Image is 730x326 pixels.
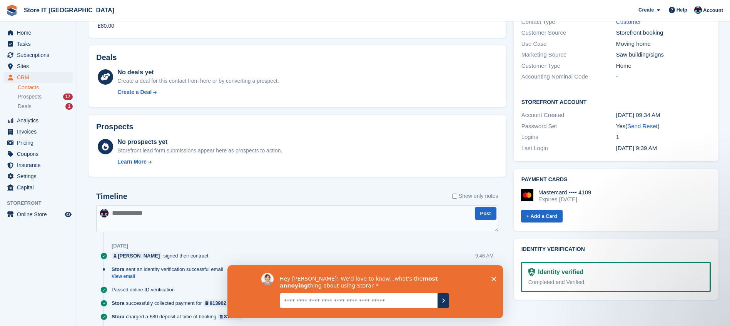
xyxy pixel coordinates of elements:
a: + Add a Card [521,210,563,222]
button: Post [475,207,496,220]
div: successfully collected payment for [112,299,232,307]
div: Last Login [521,144,616,153]
div: Password Set [521,122,616,131]
a: menu [4,137,73,148]
span: Stora [112,266,124,273]
div: Logins [521,133,616,142]
span: CRM [17,72,63,83]
a: menu [4,38,73,49]
iframe: Survey by David from Stora [227,265,503,318]
div: [DATE] [112,243,128,249]
span: Tasks [17,38,63,49]
a: 813902 [204,299,229,307]
a: menu [4,72,73,83]
span: Capital [17,182,63,193]
div: Mastercard •••• 4109 [538,189,591,196]
span: Home [17,27,63,38]
div: Marketing Source [521,50,616,59]
div: Expires [DATE] [538,196,591,203]
span: Create [638,6,654,14]
span: Analytics [17,115,63,126]
h2: Deals [96,53,117,62]
div: Storefront booking [616,28,711,37]
div: Moving home [616,40,711,48]
a: menu [4,149,73,159]
div: Customer Source [521,28,616,37]
div: Contact Type [521,18,616,27]
span: Account [703,7,723,14]
a: 813902 [218,313,243,320]
div: charged a £80 deposit at time of booking [112,313,247,320]
div: 9:46 AM [475,252,494,259]
a: menu [4,209,73,220]
span: Coupons [17,149,63,159]
h2: Timeline [96,192,127,201]
h2: Storefront Account [521,98,711,105]
span: Insurance [17,160,63,171]
span: Invoices [17,126,63,137]
img: Mastercard Logo [521,189,533,201]
a: Deals 1 [18,102,73,110]
div: Use Case [521,40,616,48]
div: 813902 [224,313,241,320]
a: menu [4,182,73,193]
a: menu [4,61,73,72]
div: Identity verified [535,267,583,277]
a: menu [4,160,73,171]
span: Subscriptions [17,50,63,60]
div: No prospects yet [117,137,282,147]
a: Customer [616,18,641,25]
div: £80.00 [98,22,114,30]
a: menu [4,115,73,126]
div: Storefront lead form submissions appear here as prospects to action. [117,147,282,155]
span: Pricing [17,137,63,148]
div: [PERSON_NAME] [118,252,160,259]
a: menu [4,126,73,137]
span: Stora [112,299,124,307]
a: Contacts [18,84,73,91]
div: sent an identity verification successful email [112,266,227,273]
img: James Campbell Adamson [694,6,702,14]
div: [DATE] 09:34 AM [616,111,711,120]
div: Passed online ID verification [112,286,179,293]
div: Saw building/signs [616,50,711,59]
span: Settings [17,171,63,182]
div: Learn More [117,158,146,166]
div: Create a deal for this contact from here or by converting a prospect. [117,77,279,85]
a: Send Reset [627,123,657,129]
span: Deals [18,103,32,110]
div: Home [616,62,711,70]
div: Completed and Verified. [528,278,703,286]
span: Stora [112,313,124,320]
div: - [616,72,711,81]
h2: Payment cards [521,177,711,183]
h2: Prospects [96,122,134,131]
a: Preview store [63,210,73,219]
div: Customer Type [521,62,616,70]
div: 1 [65,103,73,110]
a: Create a Deal [117,88,279,96]
input: Show only notes [452,192,457,200]
div: 17 [63,94,73,100]
a: Learn More [117,158,282,166]
div: signed their contract [112,252,212,259]
div: Account Created [521,111,616,120]
span: Storefront [7,199,77,207]
div: Create a Deal [117,88,152,96]
div: Accounting Nominal Code [521,72,616,81]
span: Prospects [18,93,42,100]
a: menu [4,27,73,38]
a: [PERSON_NAME] [112,252,162,259]
a: menu [4,50,73,60]
div: No deals yet [117,68,279,77]
img: James Campbell Adamson [100,209,109,217]
h2: Identity verification [521,246,711,252]
span: Help [677,6,687,14]
a: Prospects 17 [18,93,73,101]
div: 813902 [210,299,226,307]
span: Sites [17,61,63,72]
